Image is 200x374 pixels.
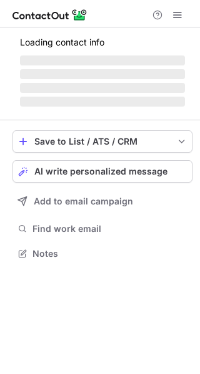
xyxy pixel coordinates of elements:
span: Add to email campaign [34,196,133,206]
button: save-profile-one-click [12,130,192,153]
button: AI write personalized message [12,160,192,183]
p: Loading contact info [20,37,185,47]
span: ‌ [20,97,185,107]
span: Notes [32,248,187,259]
span: AI write personalized message [34,166,167,176]
span: Find work email [32,223,187,234]
span: ‌ [20,83,185,93]
button: Add to email campaign [12,190,192,213]
span: ‌ [20,55,185,65]
img: ContactOut v5.3.10 [12,7,87,22]
div: Save to List / ATS / CRM [34,137,171,146]
span: ‌ [20,69,185,79]
button: Find work email [12,220,192,237]
button: Notes [12,245,192,262]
